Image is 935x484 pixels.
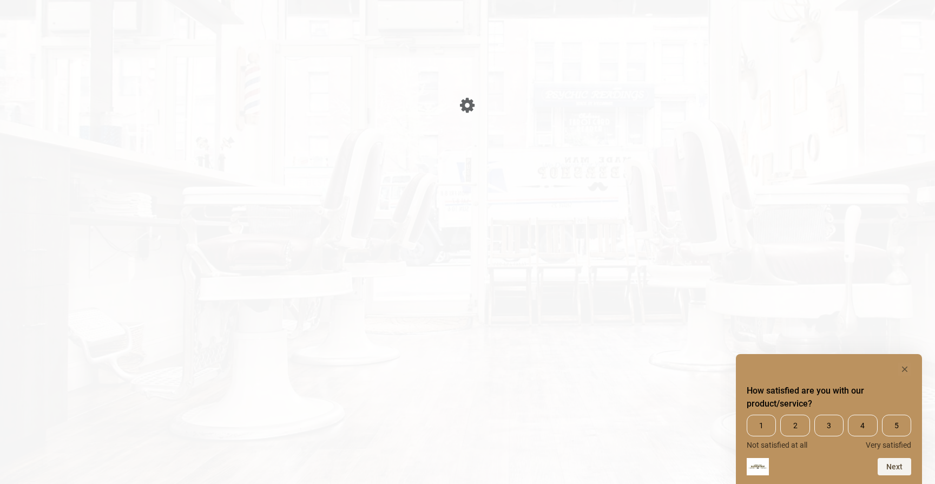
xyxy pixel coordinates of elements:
span: 2 [780,415,809,436]
button: Next question [878,458,911,475]
div: How satisfied are you with our product/service? Select an option from 1 to 5, with 1 being Not sa... [747,415,911,449]
span: 1 [747,415,776,436]
button: Hide survey [898,363,911,376]
span: 4 [848,415,877,436]
span: 5 [882,415,911,436]
div: How satisfied are you with our product/service? Select an option from 1 to 5, with 1 being Not sa... [747,363,911,475]
span: Very satisfied [866,441,911,449]
span: 3 [814,415,844,436]
span: Not satisfied at all [747,441,807,449]
h2: How satisfied are you with our product/service? Select an option from 1 to 5, with 1 being Not sa... [747,384,911,410]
